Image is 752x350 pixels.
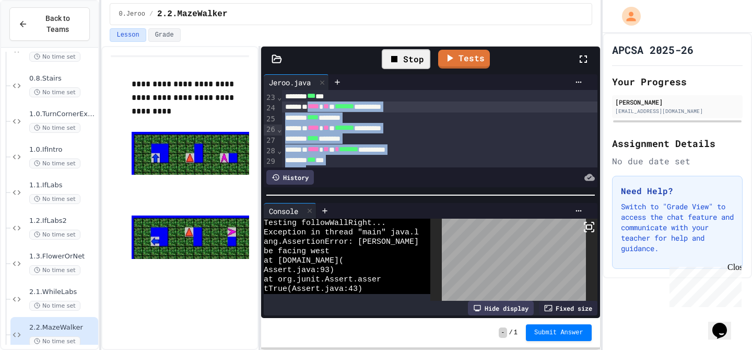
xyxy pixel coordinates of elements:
[29,145,96,154] span: 1.0.IfIntro
[708,308,742,340] iframe: chat widget
[264,103,277,114] div: 24
[266,170,314,185] div: History
[29,323,96,332] span: 2.2.MazeWalker
[157,8,227,20] span: 2.2.MazeWalker
[29,110,96,119] span: 1.0.TurnCornerExample
[29,181,96,190] span: 1.1.IfLabs
[514,329,518,337] span: 1
[277,146,282,155] span: Fold line
[612,155,743,167] div: No due date set
[665,263,742,307] iframe: chat widget
[264,256,344,266] span: at [DOMAIN_NAME](
[29,159,80,168] span: No time set
[4,4,72,66] div: Chat with us now!Close
[264,275,381,285] span: at org.junit.Assert.asser
[612,74,743,89] h2: Your Progress
[264,285,362,294] span: tTrue(Assert.java:43)
[612,42,694,57] h1: APCSA 2025-26
[611,4,643,28] div: My Account
[264,93,277,103] div: 23
[277,125,282,133] span: Fold line
[621,185,734,197] h3: Need Help?
[29,123,80,133] span: No time set
[264,219,386,228] span: Testing followWallRight...
[615,107,739,115] div: [EMAIL_ADDRESS][DOMAIN_NAME]
[277,93,282,101] span: Fold line
[29,87,80,97] span: No time set
[29,252,96,261] span: 1.3.FlowerOrNet
[526,324,592,341] button: Submit Answer
[29,288,96,297] span: 2.1.WhileLabs
[264,125,277,135] div: 26
[34,13,81,35] span: Back to Teams
[264,77,316,88] div: Jeroo.java
[149,10,153,18] span: /
[539,301,597,315] div: Fixed size
[29,74,96,83] span: 0.8.Stairs
[612,136,743,151] h2: Assignment Details
[264,247,330,256] span: be facing west
[264,228,419,238] span: Exception in thread "main" java.l
[509,329,513,337] span: /
[621,201,734,254] p: Switch to "Grade View" to access the chat feature and communicate with your teacher for help and ...
[29,230,80,240] span: No time set
[119,10,145,18] span: 0.Jeroo
[29,265,80,275] span: No time set
[148,28,181,42] button: Grade
[534,329,583,337] span: Submit Answer
[615,97,739,107] div: [PERSON_NAME]
[264,114,277,125] div: 25
[29,194,80,204] span: No time set
[264,203,316,219] div: Console
[29,336,80,346] span: No time set
[499,328,507,338] span: -
[264,136,277,146] div: 27
[29,301,80,311] span: No time set
[264,206,303,217] div: Console
[468,301,534,315] div: Hide display
[264,74,329,90] div: Jeroo.java
[110,28,146,42] button: Lesson
[264,266,334,275] span: Assert.java:93)
[9,7,90,41] button: Back to Teams
[382,49,430,69] div: Stop
[438,50,490,69] a: Tests
[264,238,452,247] span: ang.AssertionError: [PERSON_NAME] should
[29,52,80,62] span: No time set
[264,146,277,156] div: 28
[29,217,96,225] span: 1.2.IfLabs2
[264,156,277,167] div: 29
